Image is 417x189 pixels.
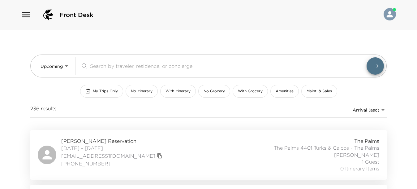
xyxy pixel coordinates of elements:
[362,158,379,165] span: 1 Guest
[59,11,93,19] span: Front Desk
[41,7,56,22] img: logo
[61,160,164,167] span: [PHONE_NUMBER]
[126,85,158,98] button: No Itinerary
[276,89,294,94] span: Amenities
[204,89,225,94] span: No Grocery
[90,62,367,69] input: Search by traveler, residence, or concierge
[93,89,118,94] span: My Trips Only
[160,85,196,98] button: With Itinerary
[301,85,337,98] button: Maint. & Sales
[354,138,379,144] span: The Palms
[238,89,263,94] span: With Grocery
[198,85,230,98] button: No Grocery
[353,107,379,113] span: Arrival (asc)
[233,85,268,98] button: With Grocery
[334,152,379,158] span: [PERSON_NAME]
[340,165,379,172] span: 0 Itinerary Items
[30,130,387,180] a: [PERSON_NAME] Reservation[DATE] - [DATE][EMAIL_ADDRESS][DOMAIN_NAME]copy primary member email[PHO...
[80,85,123,98] button: My Trips Only
[61,138,164,144] span: [PERSON_NAME] Reservation
[307,89,332,94] span: Maint. & Sales
[41,64,63,69] span: Upcoming
[166,89,191,94] span: With Itinerary
[61,145,164,152] span: [DATE] - [DATE]
[274,144,379,151] span: The Palms 4401 Turks & Caicos - The Palms
[61,152,155,159] a: [EMAIL_ADDRESS][DOMAIN_NAME]
[384,8,396,20] img: User
[30,105,57,115] span: 236 results
[155,152,164,160] button: copy primary member email
[131,89,153,94] span: No Itinerary
[270,85,299,98] button: Amenities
